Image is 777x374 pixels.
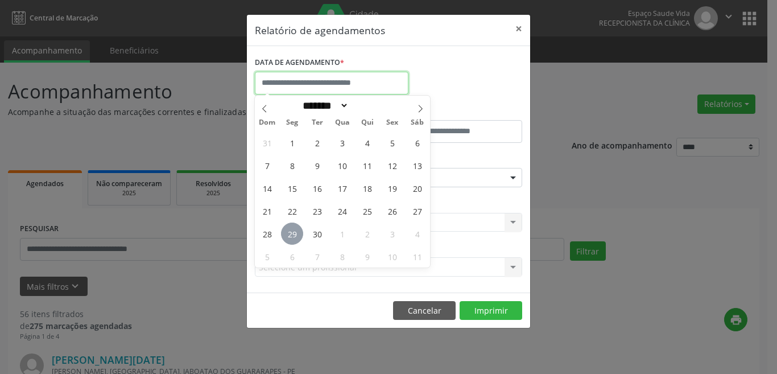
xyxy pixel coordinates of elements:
[460,301,522,320] button: Imprimir
[331,200,353,222] span: Setembro 24, 2025
[380,119,405,126] span: Sex
[381,223,403,245] span: Outubro 3, 2025
[406,200,428,222] span: Setembro 27, 2025
[281,223,303,245] span: Setembro 29, 2025
[255,119,280,126] span: Dom
[381,177,403,199] span: Setembro 19, 2025
[281,200,303,222] span: Setembro 22, 2025
[381,245,403,268] span: Outubro 10, 2025
[306,154,328,176] span: Setembro 9, 2025
[381,131,403,154] span: Setembro 5, 2025
[281,131,303,154] span: Setembro 1, 2025
[356,200,378,222] span: Setembro 25, 2025
[281,177,303,199] span: Setembro 15, 2025
[256,200,278,222] span: Setembro 21, 2025
[507,15,530,43] button: Close
[255,23,385,38] h5: Relatório de agendamentos
[331,245,353,268] span: Outubro 8, 2025
[281,245,303,268] span: Outubro 6, 2025
[356,223,378,245] span: Outubro 2, 2025
[331,223,353,245] span: Outubro 1, 2025
[306,223,328,245] span: Setembro 30, 2025
[280,119,305,126] span: Seg
[391,102,522,120] label: ATÉ
[356,177,378,199] span: Setembro 18, 2025
[331,177,353,199] span: Setembro 17, 2025
[381,154,403,176] span: Setembro 12, 2025
[281,154,303,176] span: Setembro 8, 2025
[256,131,278,154] span: Agosto 31, 2025
[356,131,378,154] span: Setembro 4, 2025
[330,119,355,126] span: Qua
[393,301,456,320] button: Cancelar
[306,177,328,199] span: Setembro 16, 2025
[305,119,330,126] span: Ter
[306,245,328,268] span: Outubro 7, 2025
[256,223,278,245] span: Setembro 28, 2025
[406,131,428,154] span: Setembro 6, 2025
[256,245,278,268] span: Outubro 5, 2025
[381,200,403,222] span: Setembro 26, 2025
[406,245,428,268] span: Outubro 11, 2025
[355,119,380,126] span: Qui
[356,154,378,176] span: Setembro 11, 2025
[349,100,386,112] input: Year
[256,177,278,199] span: Setembro 14, 2025
[331,131,353,154] span: Setembro 3, 2025
[299,100,349,112] select: Month
[306,200,328,222] span: Setembro 23, 2025
[406,223,428,245] span: Outubro 4, 2025
[406,177,428,199] span: Setembro 20, 2025
[405,119,430,126] span: Sáb
[406,154,428,176] span: Setembro 13, 2025
[331,154,353,176] span: Setembro 10, 2025
[306,131,328,154] span: Setembro 2, 2025
[256,154,278,176] span: Setembro 7, 2025
[255,54,344,72] label: DATA DE AGENDAMENTO
[356,245,378,268] span: Outubro 9, 2025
